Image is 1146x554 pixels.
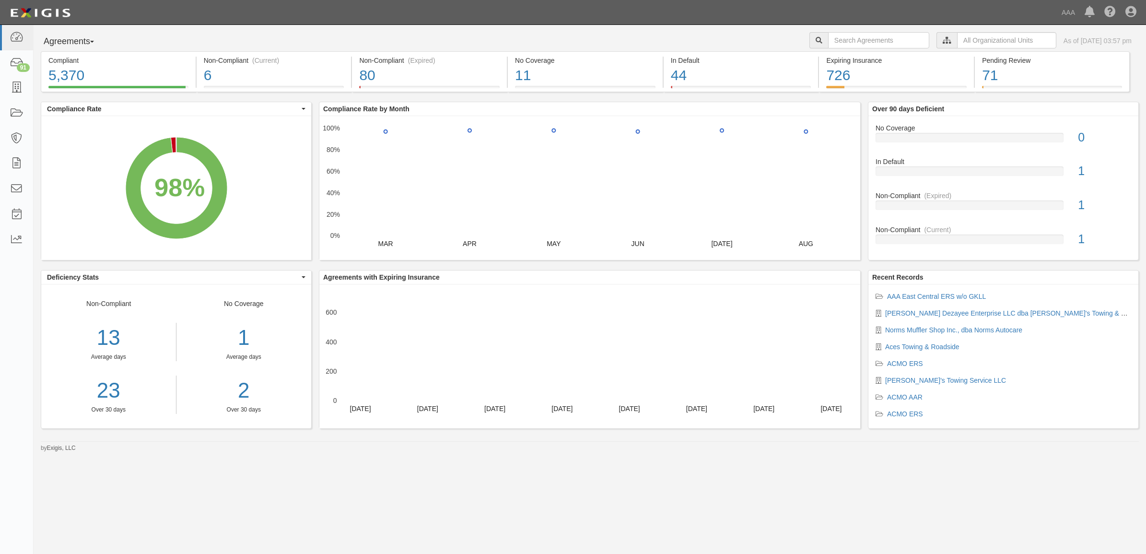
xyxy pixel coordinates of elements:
div: As of [DATE] 03:57 pm [1064,36,1132,46]
div: 11 [515,65,655,86]
a: Pending Review71 [975,86,1130,94]
input: Search Agreements [828,32,929,48]
text: [DATE] [820,405,842,413]
a: In Default1 [876,157,1131,191]
div: 1 [1071,197,1138,214]
text: [DATE] [551,405,573,413]
a: Expiring Insurance726 [819,86,974,94]
button: Agreements [41,32,113,51]
a: Norms Muffler Shop Inc., dba Norms Autocare [885,326,1022,334]
img: logo-5460c22ac91f19d4615b14bd174203de0afe785f0fc80cf4dbbc73dc1793850b.png [7,4,73,22]
a: ACMO ERS [887,360,923,367]
div: 726 [826,65,967,86]
b: Recent Records [872,273,924,281]
div: 6 [204,65,344,86]
span: Compliance Rate [47,104,299,114]
a: Non-Compliant(Expired)80 [352,86,507,94]
div: Compliant [48,56,188,65]
a: [PERSON_NAME]'s Towing Service LLC [885,377,1006,384]
div: In Default [671,56,811,65]
text: [DATE] [753,405,774,413]
text: 400 [326,338,337,345]
text: 600 [326,308,337,316]
div: Over 30 days [41,406,176,414]
a: Non-Compliant(Current)1 [876,225,1131,252]
text: 200 [326,367,337,375]
text: AUG [799,240,813,248]
text: JUN [631,240,644,248]
div: 98% [154,169,205,205]
a: 2 [184,376,304,406]
text: 40% [327,189,340,197]
svg: A chart. [319,284,860,428]
div: 0 [1071,129,1138,146]
div: 71 [982,65,1122,86]
text: [DATE] [484,405,505,413]
div: 1 [1071,163,1138,180]
div: (Expired) [924,191,951,200]
a: AAA [1057,3,1080,22]
div: 13 [41,323,176,353]
text: 60% [327,167,340,175]
div: Average days [41,353,176,361]
text: MAY [547,240,561,248]
a: AAA East Central ERS w/o GKLL [887,293,986,300]
div: 80 [359,65,500,86]
a: In Default44 [664,86,819,94]
button: Compliance Rate [41,102,311,116]
div: 91 [17,63,30,72]
text: 0 [333,397,337,404]
div: No Coverage [515,56,655,65]
i: Help Center - Complianz [1104,7,1116,18]
text: 20% [327,210,340,218]
text: APR [463,240,477,248]
a: Non-Compliant(Expired)1 [876,191,1131,225]
text: [DATE] [711,240,732,248]
button: Deficiency Stats [41,271,311,284]
b: Over 90 days Deficient [872,105,944,113]
span: Deficiency Stats [47,272,299,282]
div: (Current) [252,56,279,65]
div: No Coverage [868,123,1138,133]
text: [DATE] [686,405,707,413]
div: Non-Compliant (Current) [204,56,344,65]
a: ACMO AAR [887,393,923,401]
text: 0% [330,232,340,239]
div: Non-Compliant [868,225,1138,235]
div: Average days [184,353,304,361]
a: ACMO ERS [887,410,923,418]
a: No Coverage11 [508,86,663,94]
b: Compliance Rate by Month [323,105,409,113]
small: by [41,444,76,452]
a: Exigis, LLC [47,445,76,451]
input: All Organizational Units [957,32,1056,48]
a: Compliant5,370 [41,86,196,94]
div: (Expired) [408,56,435,65]
div: 44 [671,65,811,86]
svg: A chart. [319,116,860,260]
div: Non-Compliant [868,191,1138,200]
div: Over 30 days [184,406,304,414]
div: In Default [868,157,1138,166]
div: 5,370 [48,65,188,86]
svg: A chart. [41,116,311,260]
text: [DATE] [350,405,371,413]
div: Pending Review [982,56,1122,65]
div: (Current) [924,225,951,235]
div: 1 [1071,231,1138,248]
a: Non-Compliant(Current)6 [197,86,351,94]
div: 1 [184,323,304,353]
text: MAR [378,240,393,248]
a: Aces Towing & Roadside [885,343,959,351]
div: Expiring Insurance [826,56,967,65]
a: 23 [41,376,176,406]
div: Non-Compliant [41,299,176,414]
b: Agreements with Expiring Insurance [323,273,440,281]
text: [DATE] [619,405,640,413]
a: No Coverage0 [876,123,1131,157]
